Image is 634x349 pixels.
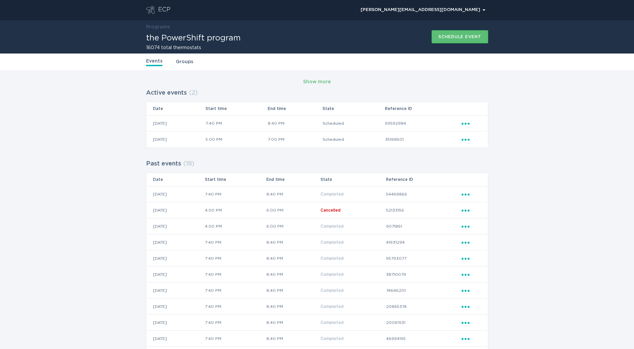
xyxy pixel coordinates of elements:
[266,282,320,299] td: 8:40 PM
[205,250,266,266] td: 7:40 PM
[431,30,488,43] button: Schedule event
[462,287,481,294] div: Popover menu
[146,250,205,266] td: [DATE]
[158,6,170,14] div: ECP
[303,78,331,86] div: Show more
[146,87,187,99] h2: Active events
[146,34,241,42] h1: the PowerShift program
[323,137,344,141] span: Scheduled
[146,299,205,315] td: [DATE]
[266,234,320,250] td: 8:40 PM
[146,315,488,331] tr: a879ae1b08fd402691cf0391be14b732
[386,250,461,266] td: 95793077
[266,186,320,202] td: 8:40 PM
[267,115,322,131] td: 8:40 PM
[205,234,266,250] td: 7:40 PM
[462,191,481,198] div: Popover menu
[361,8,485,12] div: [PERSON_NAME][EMAIL_ADDRESS][DOMAIN_NAME]
[320,173,386,186] th: State
[386,186,461,202] td: 54469866
[146,186,488,202] tr: 77ff240f21e345ca95dc5d18a3a0016e
[146,234,205,250] td: [DATE]
[146,25,170,29] a: Programs
[205,299,266,315] td: 7:40 PM
[266,250,320,266] td: 8:40 PM
[321,208,341,212] span: Cancelled
[146,115,488,131] tr: 09bafd311e8d41cbb779deb5e2a2efc6
[266,331,320,347] td: 8:40 PM
[323,121,344,125] span: Scheduled
[146,57,162,66] a: Events
[183,161,194,167] span: ( 18 )
[267,102,322,115] th: End time
[462,136,481,143] div: Popover menu
[386,218,461,234] td: 9071861
[146,331,488,347] tr: 6d05dd32e58c4d119dda738771aafcd8
[146,218,205,234] td: [DATE]
[321,305,344,309] span: Completed
[462,120,481,127] div: Popover menu
[321,321,344,325] span: Completed
[146,266,205,282] td: [DATE]
[266,173,320,186] th: End time
[146,6,155,14] button: Go to dashboard
[146,131,488,147] tr: f7297d61edf34edd9f35e7b4da27c54f
[205,102,267,115] th: Start time
[266,299,320,315] td: 8:40 PM
[205,315,266,331] td: 7:40 PM
[266,315,320,331] td: 8:40 PM
[146,131,205,147] td: [DATE]
[462,255,481,262] div: Popover menu
[205,266,266,282] td: 7:40 PM
[146,45,241,50] h2: 16074 total thermostats
[386,315,461,331] td: 20061931
[385,131,461,147] td: 35168601
[321,272,344,276] span: Completed
[205,331,266,347] td: 7:40 PM
[386,299,461,315] td: 20865374
[321,224,344,228] span: Completed
[146,186,205,202] td: [DATE]
[146,331,205,347] td: [DATE]
[321,288,344,293] span: Completed
[386,331,461,347] td: 46994195
[386,266,461,282] td: 38710079
[266,218,320,234] td: 6:00 PM
[146,218,488,234] tr: 0b7772c41c264ca3a68a24afbdaea82a
[385,102,461,115] th: Reference ID
[146,173,205,186] th: Date
[462,319,481,326] div: Popover menu
[267,131,322,147] td: 7:00 PM
[303,77,331,87] button: Show more
[146,158,181,170] h2: Past events
[205,202,266,218] td: 4:00 PM
[146,115,205,131] td: [DATE]
[462,239,481,246] div: Popover menu
[146,282,488,299] tr: 0ec8668e93be417c91e55be0d4b4cf69
[358,5,488,15] div: Popover menu
[146,102,488,115] tr: Table Headers
[146,266,488,282] tr: 1bd7e7cca3634e98a2a82996798c6e30
[321,256,344,260] span: Completed
[146,250,488,266] tr: fcee22d1a80b4452ae5e150126c38c8c
[205,186,266,202] td: 7:40 PM
[205,131,267,147] td: 5:00 PM
[146,234,488,250] tr: 80440ed8273c4719b8e66d89c17d3bb9
[386,234,461,250] td: 41931294
[176,58,193,66] a: Groups
[266,202,320,218] td: 6:00 PM
[462,207,481,214] div: Popover menu
[321,240,344,244] span: Completed
[205,218,266,234] td: 4:00 PM
[462,335,481,342] div: Popover menu
[205,282,266,299] td: 7:40 PM
[438,35,481,39] div: Schedule event
[146,173,488,186] tr: Table Headers
[146,202,488,218] tr: 438fb1da81d54468976a26ed259a886b
[321,192,344,196] span: Completed
[146,315,205,331] td: [DATE]
[146,102,205,115] th: Date
[386,282,461,299] td: 74646201
[205,115,267,131] td: 7:40 PM
[146,282,205,299] td: [DATE]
